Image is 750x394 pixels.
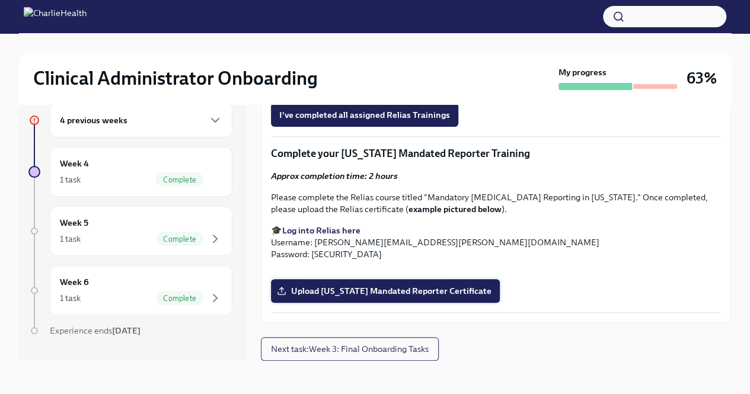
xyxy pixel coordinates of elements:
[558,66,607,78] strong: My progress
[279,109,450,121] span: I've completed all assigned Relias Trainings
[112,325,141,336] strong: [DATE]
[282,225,360,236] a: Log into Relias here
[60,216,88,229] h6: Week 5
[271,191,721,215] p: Please complete the Relias course titled "Mandatory [MEDICAL_DATA] Reporting in [US_STATE]." Once...
[28,147,232,197] a: Week 41 taskComplete
[271,343,429,355] span: Next task : Week 3: Final Onboarding Tasks
[271,103,458,127] button: I've completed all assigned Relias Trainings
[28,265,232,315] a: Week 61 taskComplete
[271,171,398,181] strong: Approx completion time: 2 hours
[156,175,203,184] span: Complete
[28,206,232,256] a: Week 51 taskComplete
[60,114,127,127] h6: 4 previous weeks
[60,174,81,185] div: 1 task
[408,204,502,214] strong: example pictured below
[261,337,439,361] button: Next task:Week 3: Final Onboarding Tasks
[50,103,232,137] div: 4 previous weeks
[60,233,81,245] div: 1 task
[24,7,87,26] img: CharlieHealth
[156,294,203,303] span: Complete
[156,235,203,244] span: Complete
[271,279,500,303] label: Upload [US_STATE] Mandated Reporter Certificate
[279,285,492,297] span: Upload [US_STATE] Mandated Reporter Certificate
[687,68,717,89] h3: 63%
[271,146,721,161] p: Complete your [US_STATE] Mandated Reporter Training
[60,292,81,304] div: 1 task
[271,225,721,260] p: 🎓 Username: [PERSON_NAME][EMAIL_ADDRESS][PERSON_NAME][DOMAIN_NAME] Password: [SECURITY_DATA]
[50,325,141,336] span: Experience ends
[60,276,89,289] h6: Week 6
[33,66,318,90] h2: Clinical Administrator Onboarding
[60,157,89,170] h6: Week 4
